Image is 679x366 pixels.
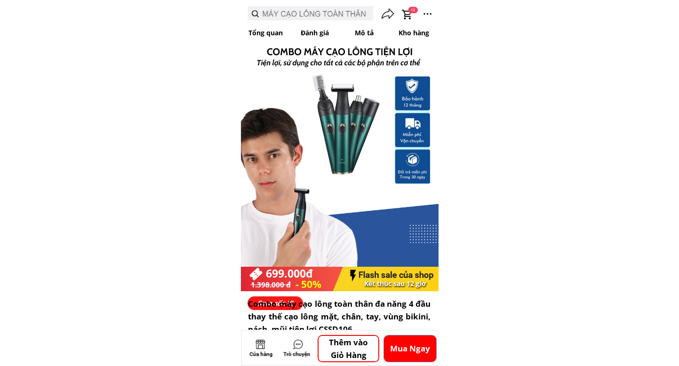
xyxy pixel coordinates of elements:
p: Kho hàng [389,24,439,42]
div: Kết thúc sau 12 giờ [364,278,428,289]
p: Mô tả [340,24,389,42]
p: Mua Ngay [384,335,436,362]
h3: Combo máy cạo lông toàn thân đa năng 4 đầu thay thế cạo lông mặt, chân, tay, vùng bikini, nách, m... [248,297,431,336]
p: Tổng quan [241,24,290,42]
div: 1.398.000 đ [251,279,293,291]
p: Đánh giá [290,24,340,42]
div: - 50% [296,277,323,293]
div: 699.000đ [266,265,315,282]
p: Sale sốc !!! [248,296,303,310]
p: Thêm vào Giỏ Hàng [319,336,378,361]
